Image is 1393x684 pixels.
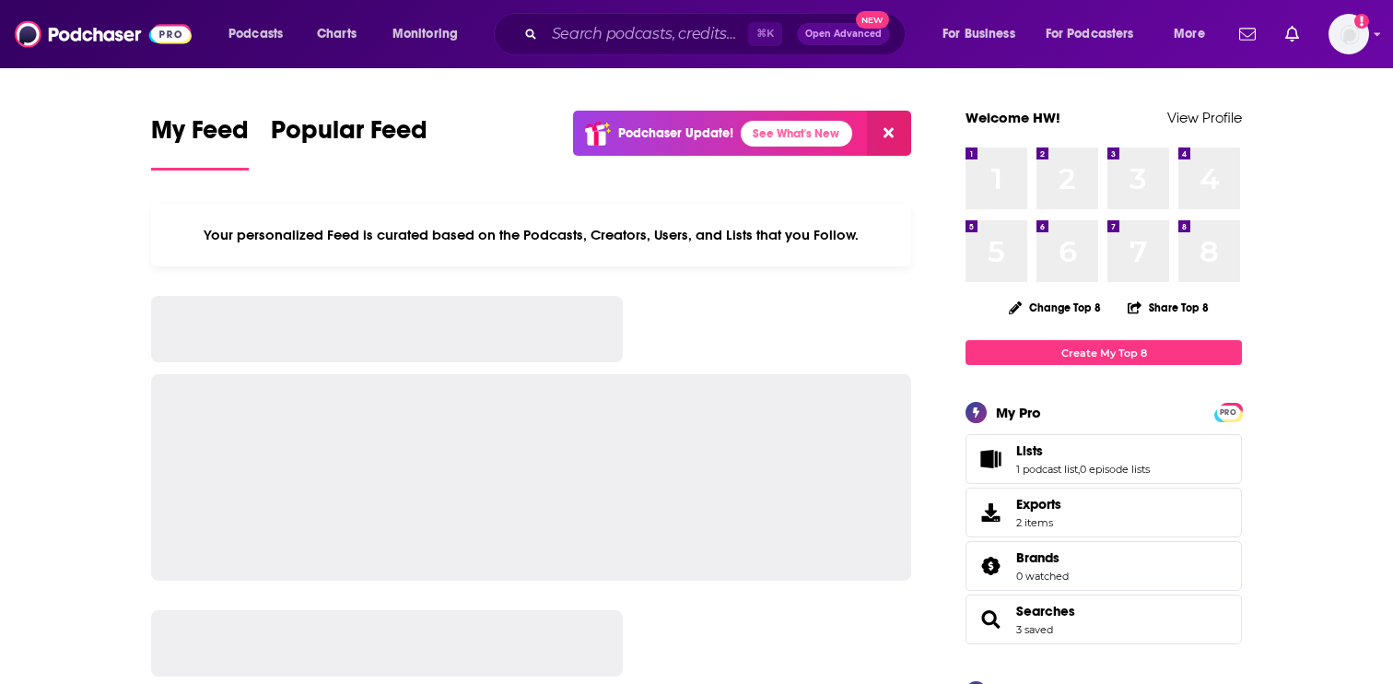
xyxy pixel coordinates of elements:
a: Show notifications dropdown [1232,18,1263,50]
span: Brands [1016,549,1059,566]
a: Popular Feed [271,114,427,171]
a: 0 watched [1016,570,1069,583]
span: 2 items [1016,516,1061,529]
input: Search podcasts, credits, & more... [544,19,748,49]
a: View Profile [1167,109,1242,126]
span: , [1078,463,1080,476]
span: Searches [966,595,1242,644]
a: Searches [1016,603,1075,619]
a: Welcome HW! [966,109,1060,126]
span: PRO [1217,406,1239,419]
button: open menu [1161,19,1228,49]
a: Brands [972,553,1009,579]
a: Searches [972,607,1009,632]
a: 3 saved [1016,623,1053,636]
a: Create My Top 8 [966,340,1242,365]
span: New [856,11,889,29]
a: Lists [1016,442,1150,459]
div: Your personalized Feed is curated based on the Podcasts, Creators, Users, and Lists that you Follow. [151,204,911,266]
a: Charts [305,19,368,49]
span: Monitoring [392,21,458,47]
button: Share Top 8 [1127,289,1210,325]
button: Show profile menu [1329,14,1369,54]
button: open menu [1034,19,1161,49]
button: open menu [216,19,307,49]
div: Search podcasts, credits, & more... [511,13,923,55]
span: Exports [1016,496,1061,513]
button: open menu [930,19,1038,49]
span: Brands [966,541,1242,591]
a: Lists [972,446,1009,472]
span: More [1174,21,1205,47]
span: For Podcasters [1046,21,1134,47]
button: Change Top 8 [998,296,1112,319]
svg: Add a profile image [1354,14,1369,29]
a: My Feed [151,114,249,171]
a: See What's New [741,121,852,147]
span: Lists [966,434,1242,484]
a: Brands [1016,549,1069,566]
a: 0 episode lists [1080,463,1150,476]
span: ⌘ K [748,22,782,46]
span: My Feed [151,114,249,157]
span: Exports [972,500,1009,525]
img: User Profile [1329,14,1369,54]
span: Open Advanced [805,29,882,39]
a: 1 podcast list [1016,463,1078,476]
span: Charts [317,21,357,47]
img: Podchaser - Follow, Share and Rate Podcasts [15,17,192,52]
button: Open AdvancedNew [797,23,890,45]
button: open menu [380,19,482,49]
span: Popular Feed [271,114,427,157]
a: Show notifications dropdown [1278,18,1306,50]
p: Podchaser Update! [618,125,733,141]
span: For Business [942,21,1015,47]
a: Exports [966,488,1242,537]
span: Lists [1016,442,1043,459]
div: My Pro [996,404,1041,421]
a: PRO [1217,405,1239,419]
span: Logged in as HWrepandcomms [1329,14,1369,54]
span: Podcasts [228,21,283,47]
